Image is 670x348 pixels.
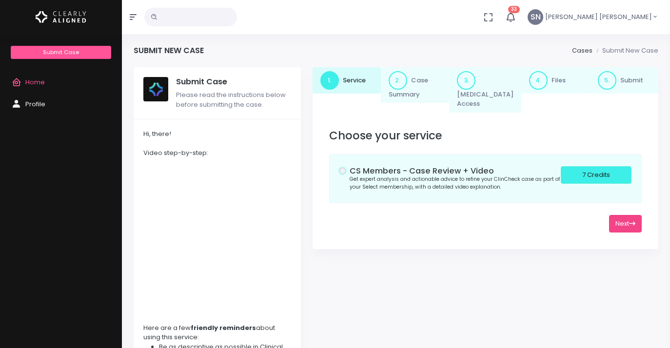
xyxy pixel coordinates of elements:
[36,7,86,27] img: Logo Horizontal
[598,71,616,90] span: 5.
[389,71,407,90] span: 2.
[521,67,590,94] a: 4.Files
[143,323,291,342] div: Here are a few about using this service:
[176,77,291,87] h5: Submit Case
[11,46,111,59] a: Submit Case
[25,99,45,109] span: Profile
[176,90,286,109] span: Please read the instructions below before submitting the case.
[320,71,339,90] span: 1.
[43,48,79,56] span: Submit Case
[313,67,381,94] a: 1.Service
[508,6,520,13] span: 33
[25,77,45,87] span: Home
[457,71,475,90] span: 3.
[143,148,291,158] div: Video step-by-step:
[545,12,652,22] span: [PERSON_NAME] [PERSON_NAME]
[609,215,642,233] button: Next
[561,166,631,184] div: 7 Credits
[528,9,543,25] span: SN
[529,71,548,90] span: 4.
[350,175,560,191] small: Get expert analysis and actionable advice to refine your ClinCheck case as part of your Select me...
[191,323,256,332] strong: friendly reminders
[329,129,642,142] h3: Choose your service
[572,46,592,55] a: Cases
[381,67,449,103] a: 2.Case Summary
[134,46,204,55] h4: Submit New Case
[449,67,521,113] a: 3.[MEDICAL_DATA] Access
[592,46,658,56] li: Submit New Case
[350,166,561,176] h5: CS Members - Case Review + Video
[590,67,658,94] a: 5.Submit
[143,129,291,139] div: Hi, there!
